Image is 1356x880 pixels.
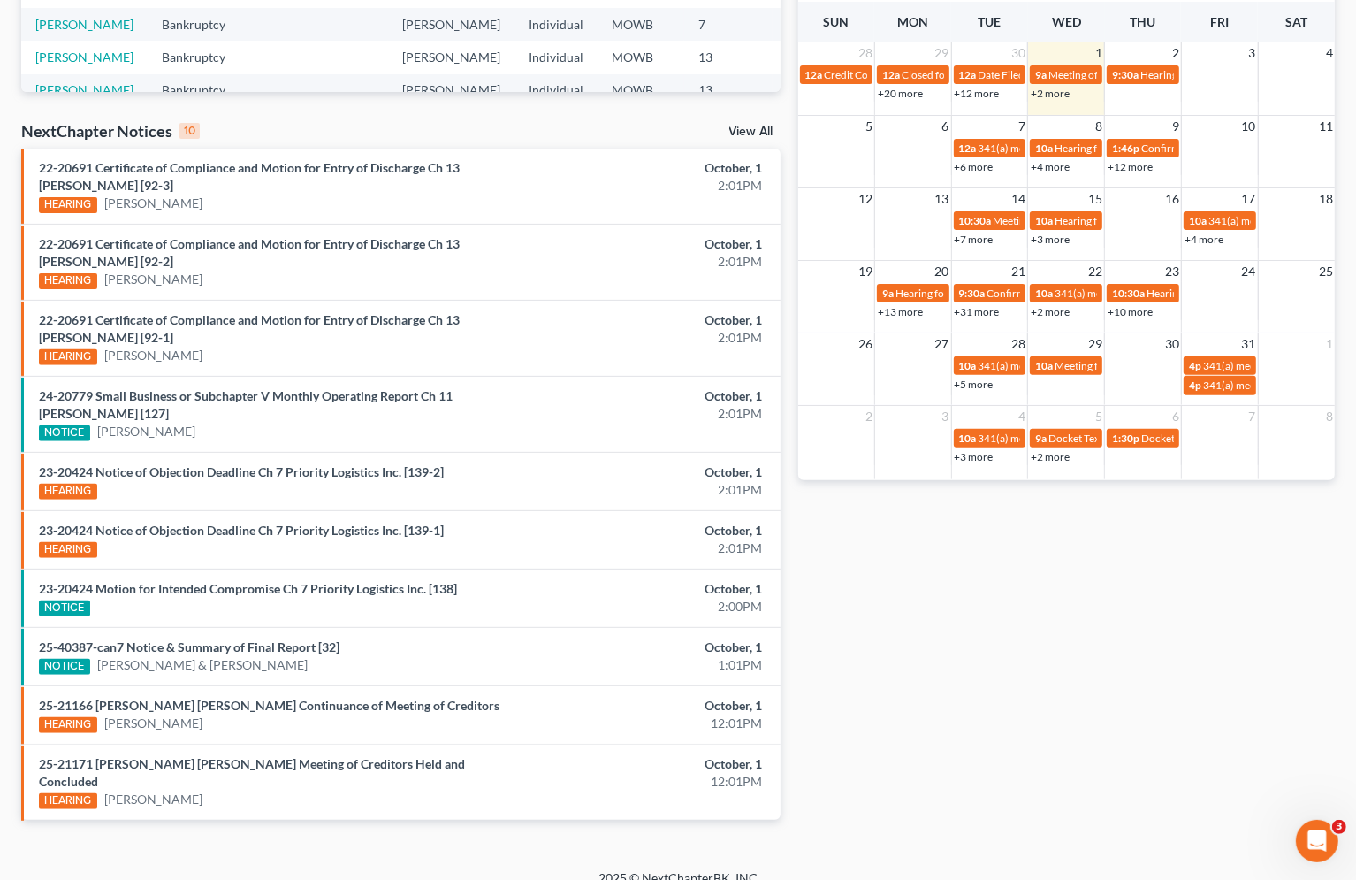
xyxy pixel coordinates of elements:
[1048,68,1245,81] span: Meeting of Creditors for [PERSON_NAME]
[1108,305,1153,318] a: +10 more
[955,450,994,463] a: +3 more
[598,74,684,107] td: MOWB
[1324,406,1335,427] span: 8
[39,542,97,558] div: HEARING
[1017,116,1027,137] span: 7
[933,188,951,210] span: 13
[148,74,258,107] td: Bankruptcy
[39,425,90,441] div: NOTICE
[805,68,823,81] span: 12a
[959,287,986,300] span: 9:30a
[97,423,195,440] a: [PERSON_NAME]
[955,160,994,173] a: +6 more
[39,756,465,789] a: 25-21171 [PERSON_NAME] [PERSON_NAME] Meeting of Creditors Held and Concluded
[979,142,1149,155] span: 341(a) meeting for [PERSON_NAME]
[864,406,874,427] span: 2
[533,235,762,253] div: October, 1
[1247,42,1258,64] span: 3
[979,68,1126,81] span: Date Filed for [PERSON_NAME]
[979,359,1149,372] span: 341(a) meeting for [PERSON_NAME]
[1189,359,1201,372] span: 4p
[533,177,762,195] div: 2:01PM
[1093,116,1104,137] span: 8
[1035,359,1053,372] span: 10a
[39,197,97,213] div: HEARING
[39,601,90,616] div: NOTICE
[933,261,951,282] span: 20
[1324,333,1335,355] span: 1
[39,639,339,654] a: 25-40387-can7 Notice & Summary of Final Report [32]
[533,539,762,557] div: 2:01PM
[104,791,202,808] a: [PERSON_NAME]
[533,639,762,656] div: October, 1
[959,68,977,81] span: 12a
[978,14,1001,29] span: Tue
[897,14,928,29] span: Mon
[955,87,1000,100] a: +12 more
[1031,450,1070,463] a: +2 more
[39,793,97,809] div: HEARING
[21,120,200,142] div: NextChapter Notices
[959,214,992,227] span: 10:30a
[994,214,1190,227] span: Meeting of Creditors for [PERSON_NAME]
[35,82,133,97] a: [PERSON_NAME]
[179,123,200,139] div: 10
[1086,188,1104,210] span: 15
[1112,432,1139,445] span: 1:30p
[39,388,453,421] a: 24-20779 Small Business or Subchapter V Monthly Operating Report Ch 11 [PERSON_NAME] [127]
[955,305,1000,318] a: +31 more
[1009,261,1027,282] span: 21
[388,41,514,73] td: [PERSON_NAME]
[1035,432,1047,445] span: 9a
[1108,160,1153,173] a: +12 more
[533,715,762,732] div: 12:01PM
[1093,42,1104,64] span: 1
[933,333,951,355] span: 27
[1189,214,1207,227] span: 10a
[104,347,202,364] a: [PERSON_NAME]
[1031,87,1070,100] a: +2 more
[1112,68,1139,81] span: 9:30a
[514,41,598,73] td: Individual
[959,359,977,372] span: 10a
[1240,333,1258,355] span: 31
[533,311,762,329] div: October, 1
[1247,406,1258,427] span: 7
[533,656,762,674] div: 1:01PM
[148,41,258,73] td: Bankruptcy
[1324,42,1335,64] span: 4
[825,68,1009,81] span: Credit Counseling for [PERSON_NAME]
[857,188,874,210] span: 12
[857,333,874,355] span: 26
[684,74,773,107] td: 13
[1035,68,1047,81] span: 9a
[598,8,684,41] td: MOWB
[959,432,977,445] span: 10a
[39,273,97,289] div: HEARING
[1240,188,1258,210] span: 17
[941,406,951,427] span: 3
[857,42,874,64] span: 28
[533,253,762,271] div: 2:01PM
[533,773,762,791] div: 12:01PM
[39,349,97,365] div: HEARING
[878,305,923,318] a: +13 more
[1035,214,1053,227] span: 10a
[1185,233,1223,246] a: +4 more
[39,484,97,500] div: HEARING
[104,195,202,212] a: [PERSON_NAME]
[39,717,97,733] div: HEARING
[955,233,994,246] a: +7 more
[684,8,773,41] td: 7
[39,581,457,596] a: 23-20424 Motion for Intended Compromise Ch 7 Priority Logistics Inc. [138]
[1240,116,1258,137] span: 10
[773,8,910,41] td: [PHONE_NUMBER]
[388,8,514,41] td: [PERSON_NAME]
[39,312,460,345] a: 22-20691 Certificate of Compliance and Motion for Entry of Discharge Ch 13 [PERSON_NAME] [92-1]
[1189,379,1201,392] span: 4p
[1240,261,1258,282] span: 24
[533,329,762,347] div: 2:01PM
[1035,287,1053,300] span: 10a
[1055,287,1319,300] span: 341(a) meeting for [PERSON_NAME] & [PERSON_NAME]
[35,17,133,32] a: [PERSON_NAME]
